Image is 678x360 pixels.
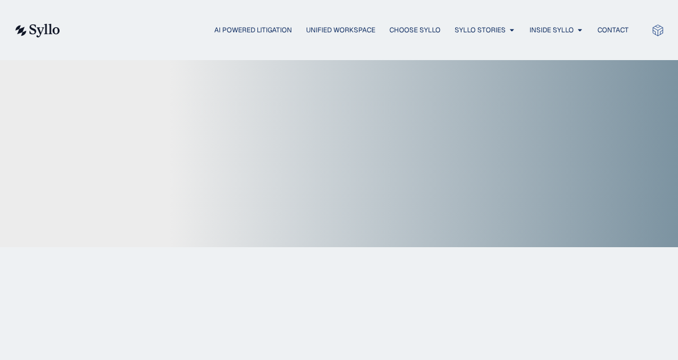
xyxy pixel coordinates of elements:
[83,25,629,36] nav: Menu
[455,25,506,35] a: Syllo Stories
[598,25,629,35] a: Contact
[14,24,60,37] img: syllo
[389,25,440,35] a: Choose Syllo
[214,25,292,35] a: AI Powered Litigation
[306,25,375,35] a: Unified Workspace
[83,25,629,36] div: Menu Toggle
[529,25,574,35] a: Inside Syllo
